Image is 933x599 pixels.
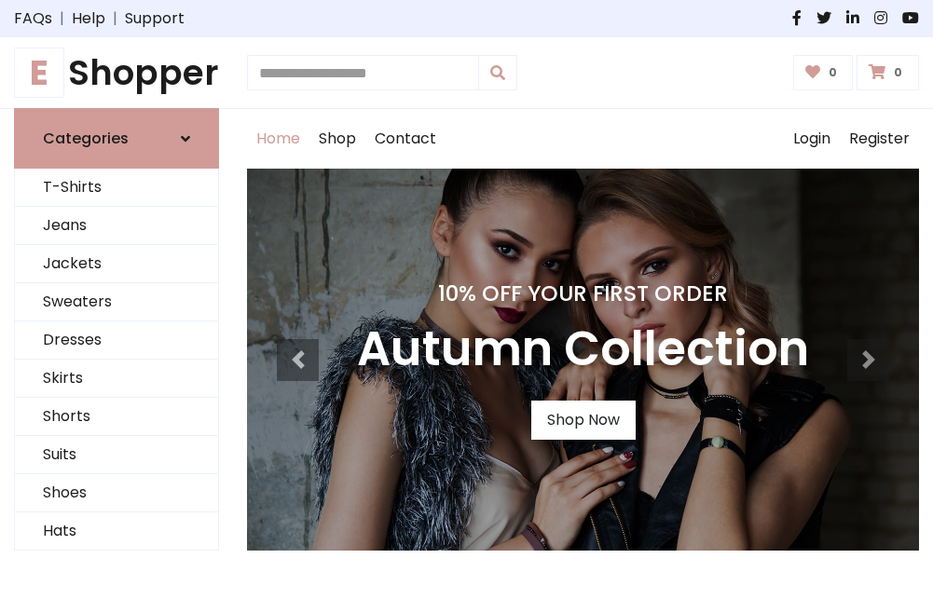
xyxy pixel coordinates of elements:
[14,48,64,98] span: E
[14,7,52,30] a: FAQs
[15,245,218,283] a: Jackets
[15,169,218,207] a: T-Shirts
[247,109,309,169] a: Home
[125,7,185,30] a: Support
[357,321,809,378] h3: Autumn Collection
[15,436,218,474] a: Suits
[15,474,218,512] a: Shoes
[309,109,365,169] a: Shop
[824,64,842,81] span: 0
[15,321,218,360] a: Dresses
[105,7,125,30] span: |
[14,52,219,93] a: EShopper
[52,7,72,30] span: |
[784,109,840,169] a: Login
[14,108,219,169] a: Categories
[72,7,105,30] a: Help
[43,129,129,147] h6: Categories
[793,55,854,90] a: 0
[15,398,218,436] a: Shorts
[365,109,446,169] a: Contact
[531,401,636,440] a: Shop Now
[15,360,218,398] a: Skirts
[15,207,218,245] a: Jeans
[840,109,919,169] a: Register
[14,52,219,93] h1: Shopper
[15,512,218,551] a: Hats
[857,55,919,90] a: 0
[15,283,218,321] a: Sweaters
[357,280,809,306] h4: 10% Off Your First Order
[889,64,907,81] span: 0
